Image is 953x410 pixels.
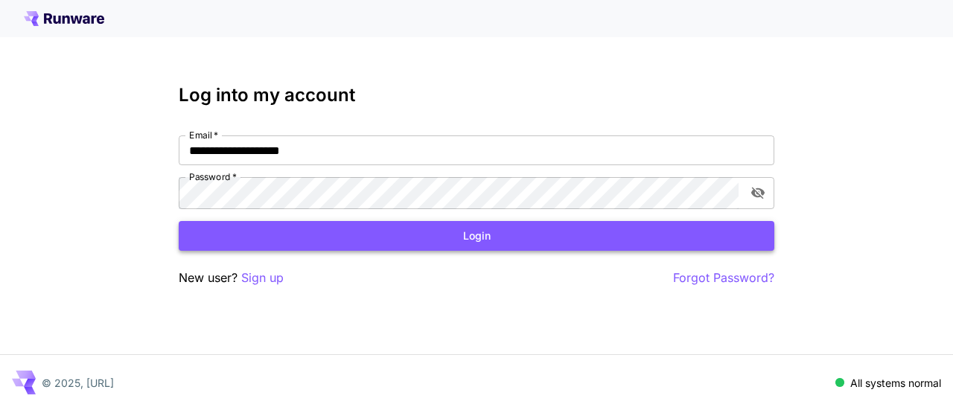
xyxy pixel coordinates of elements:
[42,375,114,391] p: © 2025, [URL]
[179,85,774,106] h3: Log into my account
[179,269,284,287] p: New user?
[745,179,771,206] button: toggle password visibility
[850,375,941,391] p: All systems normal
[189,129,218,141] label: Email
[673,269,774,287] button: Forgot Password?
[179,221,774,252] button: Login
[241,269,284,287] button: Sign up
[189,170,237,183] label: Password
